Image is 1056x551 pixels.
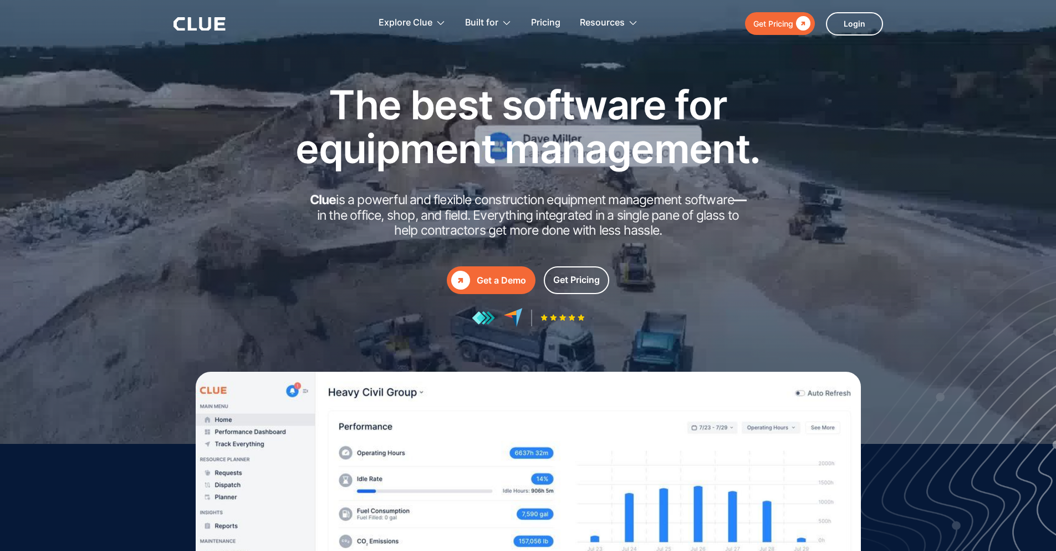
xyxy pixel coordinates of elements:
[447,266,535,294] a: Get a Demo
[379,6,446,41] div: Explore Clue
[580,6,638,41] div: Resources
[307,193,750,239] h2: is a powerful and flexible construction equipment management software in the office, shop, and fi...
[580,6,625,41] div: Resources
[540,314,585,321] img: Five-star rating icon
[451,271,470,290] div: 
[734,192,746,208] strong: —
[793,17,810,31] div: 
[465,6,512,41] div: Built for
[279,83,778,170] h1: The best software for equipment management.
[745,12,815,35] a: Get Pricing
[503,308,523,327] img: reviews at capterra
[826,12,883,36] a: Login
[472,311,495,325] img: reviews at getapp
[477,274,526,287] div: Get a Demo
[753,17,793,31] div: Get Pricing
[310,192,336,208] strong: Clue
[531,6,560,41] a: Pricing
[553,273,600,287] div: Get Pricing
[379,6,432,41] div: Explore Clue
[465,6,498,41] div: Built for
[544,266,609,294] a: Get Pricing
